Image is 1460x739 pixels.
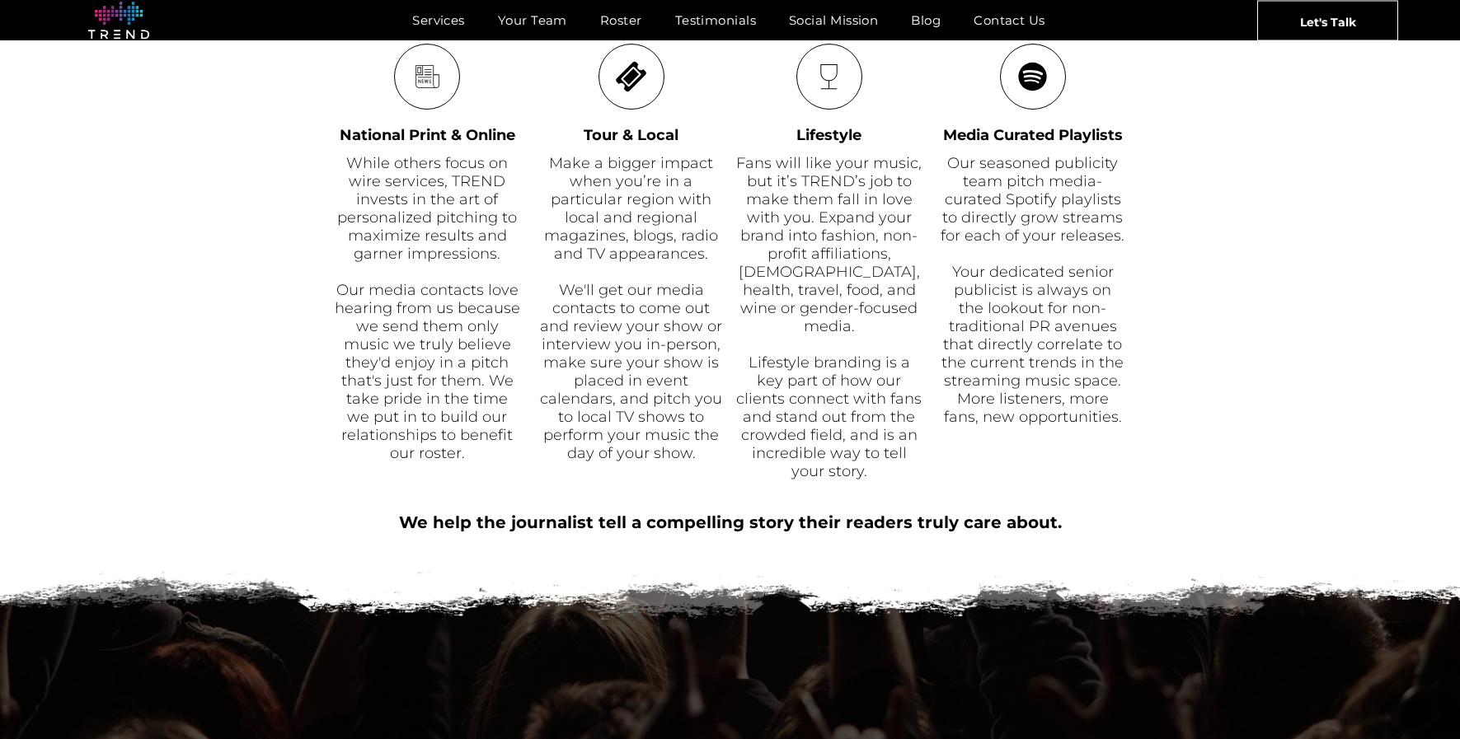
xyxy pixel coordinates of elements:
iframe: Chat Widget [1378,660,1460,739]
a: Roster [584,8,659,32]
span: Our seasoned publicity team pitch media-curated Spotify playlists to directly grow streams for ea... [941,154,1124,245]
span: Make a bigger impact when you’re in a particular region with local and regional magazines, blogs,... [544,154,718,263]
a: Social Mission [772,8,894,32]
span: We'll get our media contacts to come out and review your show or interview you in-person, make su... [540,281,722,462]
a: Blog [894,8,957,32]
a: Services [396,8,481,32]
span: Your dedicated senior publicist is always on the lookout for non-traditional PR avenues that dire... [941,263,1124,426]
span: Media Curated Playlists [943,126,1123,144]
span: Our media contacts love hearing from us because we send them only music we truly believe they'd e... [335,281,520,462]
span: Lifest [796,126,839,144]
span: While others focus on wire services, TREND invests in the art of personalized pitching to maximiz... [337,154,517,263]
a: Testimonials [659,8,772,32]
span: Lifestyle branding is a key part of how our clients connect with fans and stand out from the crow... [736,353,922,480]
b: We help the journalist tell a compelling story their readers truly care about. [399,512,1062,532]
span: yle [839,126,861,144]
font: Tour & Local [584,126,678,144]
img: logo [88,2,149,40]
span: Let's Talk [1300,1,1356,42]
span: Fans will like your music, but it’s TREND’s job to make them fall in love with you. Expand your b... [736,154,922,335]
a: Contact Us [957,8,1062,32]
a: Your Team [481,8,584,32]
font: National Print & Online [340,126,515,144]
